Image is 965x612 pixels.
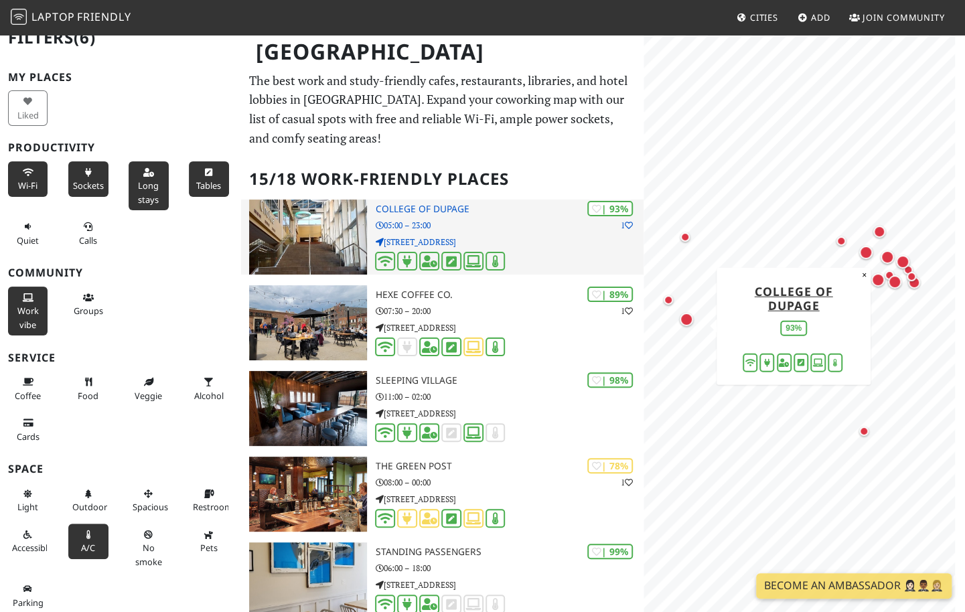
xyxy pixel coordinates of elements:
p: [STREET_ADDRESS] [375,407,643,420]
h3: Space [8,463,233,475]
a: Hexe Coffee Co. | 89% 1 Hexe Coffee Co. 07:30 – 20:00 [STREET_ADDRESS] [241,285,643,360]
div: Map marker [896,255,923,282]
span: Long stays [138,179,159,205]
h3: Sleeping Village [375,375,643,386]
p: [STREET_ADDRESS] [375,321,643,334]
span: People working [17,305,39,330]
div: | 93% [587,201,633,216]
span: Outdoor area [72,501,107,513]
button: Outdoor [68,483,108,518]
p: 1 [621,476,633,489]
p: 07:30 – 20:00 [375,305,643,317]
button: Calls [68,216,108,251]
span: Pet friendly [200,542,218,554]
h3: Productivity [8,141,233,154]
span: Smoke free [135,542,162,567]
button: Work vibe [8,287,48,335]
div: | 78% [587,458,633,473]
div: Map marker [881,250,907,277]
span: Restroom [193,501,232,513]
button: Sockets [68,161,108,197]
div: Map marker [903,265,930,292]
button: Quiet [8,216,48,251]
span: Accessible [12,542,52,554]
h3: The Green Post [375,461,643,472]
span: Friendly [77,9,131,24]
a: Cities [731,5,784,29]
span: Credit cards [17,431,40,443]
h2: 15/18 Work-Friendly Places [249,159,635,200]
button: Spacious [129,483,168,518]
p: [STREET_ADDRESS] [375,579,643,591]
span: Add [811,11,830,23]
img: Hexe Coffee Co. [249,285,367,360]
a: Join Community [844,5,950,29]
button: Alcohol [189,371,228,406]
button: Close popup [858,267,871,282]
button: Wi-Fi [8,161,48,197]
div: Map marker [859,427,886,453]
span: Cities [750,11,778,23]
div: Map marker [836,236,863,263]
span: Work-friendly tables [196,179,221,192]
span: Laptop [31,9,75,24]
h3: Service [8,352,233,364]
img: College of DuPage [249,200,367,275]
button: Coffee [8,371,48,406]
span: Alcohol [194,390,224,402]
div: | 98% [587,372,633,388]
span: Join Community [863,11,945,23]
a: Add [792,5,836,29]
button: Long stays [129,161,168,210]
span: (6) [74,26,96,48]
h3: Community [8,266,233,279]
span: Video/audio calls [79,234,97,246]
button: Food [68,371,108,406]
p: 1 [621,219,633,232]
div: Map marker [888,275,915,302]
span: Power sockets [73,179,104,192]
h3: Hexe Coffee Co. [375,289,643,301]
button: Cards [8,412,48,447]
div: | 89% [587,287,633,302]
p: 08:00 – 00:00 [375,476,643,489]
button: Tables [189,161,228,197]
img: LaptopFriendly [11,9,27,25]
button: Restroom [189,483,228,518]
p: 11:00 – 02:00 [375,390,643,403]
div: | 99% [587,544,633,559]
h3: My Places [8,71,233,84]
div: Map marker [680,232,707,259]
img: Sleeping Village [249,371,367,446]
span: Food [78,390,98,402]
div: 93% [780,321,807,336]
h2: Filters [8,17,233,58]
a: College of DuPage | 93% 1 College of DuPage 05:00 – 23:00 [STREET_ADDRESS] [241,200,643,275]
button: Veggie [129,371,168,406]
h3: College of DuPage [375,204,643,215]
p: [STREET_ADDRESS] [375,236,643,248]
img: The Green Post [249,457,367,532]
div: Map marker [908,277,935,303]
span: Parking [13,597,44,609]
span: Coffee [15,390,41,402]
button: Groups [68,287,108,322]
span: Spacious [133,501,168,513]
div: Map marker [859,246,886,273]
a: LaptopFriendly LaptopFriendly [11,6,131,29]
span: Air conditioned [81,542,95,554]
div: Map marker [907,272,934,299]
div: Map marker [680,313,707,339]
a: The Green Post | 78% 1 The Green Post 08:00 – 00:00 [STREET_ADDRESS] [241,457,643,532]
p: [STREET_ADDRESS] [375,493,643,506]
div: Map marker [873,226,900,252]
p: The best work and study-friendly cafes, restaurants, libraries, and hotel lobbies in [GEOGRAPHIC_... [249,71,635,148]
span: Stable Wi-Fi [18,179,38,192]
span: Quiet [17,234,39,246]
button: No smoke [129,524,168,572]
p: 06:00 – 18:00 [375,562,643,575]
button: A/C [68,524,108,559]
span: Group tables [74,305,103,317]
div: Map marker [871,273,898,300]
button: Light [8,483,48,518]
